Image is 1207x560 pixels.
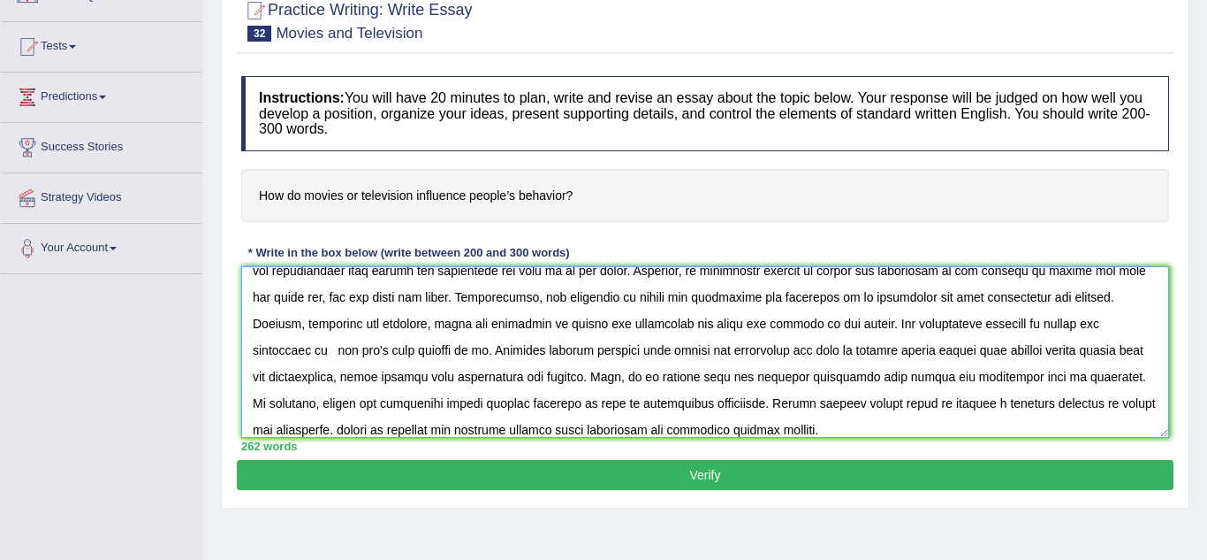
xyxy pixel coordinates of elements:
[276,25,422,42] small: Movies and Television
[241,438,1169,455] div: 262 words
[1,224,202,268] a: Your Account
[241,76,1169,151] h4: You will have 20 minutes to plan, write and revise an essay about the topic below. Your response ...
[241,169,1169,223] h4: How do movies or television influence people’s behavior?
[1,123,202,167] a: Success Stories
[259,90,345,105] b: Instructions:
[1,173,202,218] a: Strategy Videos
[237,460,1173,490] button: Verify
[241,244,576,261] div: * Write in the box below (write between 200 and 300 words)
[1,73,202,117] a: Predictions
[247,26,271,42] span: 32
[1,22,202,66] a: Tests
